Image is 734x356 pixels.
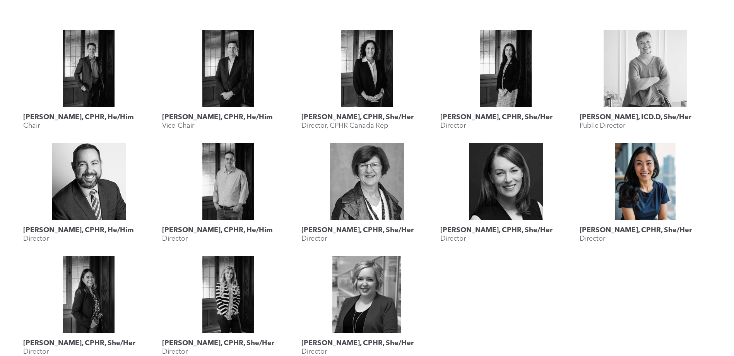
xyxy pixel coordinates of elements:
a: Mahyar Alinejad, CPHR, She/Her [440,30,571,107]
p: Director [162,234,188,243]
h3: [PERSON_NAME], CPHR, She/Her [162,339,274,347]
p: Director [301,347,327,356]
h3: [PERSON_NAME], CPHR, He/Him [162,113,273,122]
p: Director [580,234,605,243]
h3: [PERSON_NAME], CPHR, He/Him [162,226,273,234]
p: Director [301,234,327,243]
p: Public Director [580,122,625,130]
h3: [PERSON_NAME], CPHR, She/Her [23,339,135,347]
p: Director [440,234,466,243]
h3: [PERSON_NAME], CPHR, She/Her [301,113,414,122]
a: Megan Vaughan, CPHR, She/Her [162,256,293,333]
a: Katherine Salucop, CPHR, She/Her [23,256,154,333]
p: Director, CPHR Canada Rep [301,122,388,130]
a: Lyn Brown, ICD.D, She/Her [580,30,711,107]
h3: [PERSON_NAME], CPHR, She/Her [301,339,414,347]
p: Director [440,122,466,130]
p: Vice-Chair [162,122,194,130]
p: Director [23,234,49,243]
p: Chair [23,122,40,130]
p: Director [162,347,188,356]
a: Rebecca Lee, CPHR, She/Her [580,143,711,220]
a: Geordie MacPherson, CPHR, He/Him [23,30,154,107]
h3: [PERSON_NAME], ICD.D, She/Her [580,113,691,122]
h3: [PERSON_NAME], CPHR, She/Her [440,226,553,234]
a: Lisa Watson, CPHR, She/Her [301,30,433,107]
a: Karen Krull, CPHR, She/Her [440,143,571,220]
a: Shauna Yohemas, CPHR, She/Her [301,256,433,333]
h3: [PERSON_NAME], CPHR, She/Her [301,226,414,234]
a: Jesse Grieder, CPHR, He/Him [162,30,293,107]
h3: [PERSON_NAME], CPHR, She/Her [440,113,553,122]
a: Rob Caswell, CPHR, He/Him [23,143,154,220]
h3: [PERSON_NAME], CPHR, She/Her [580,226,692,234]
a: Rob Dombowsky, CPHR, He/Him [162,143,293,220]
h3: [PERSON_NAME], CPHR, He/Him [23,226,134,234]
h3: [PERSON_NAME], CPHR, He/Him [23,113,134,122]
p: Director [23,347,49,356]
a: Landis Jackson, CPHR, She/Her [301,143,433,220]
